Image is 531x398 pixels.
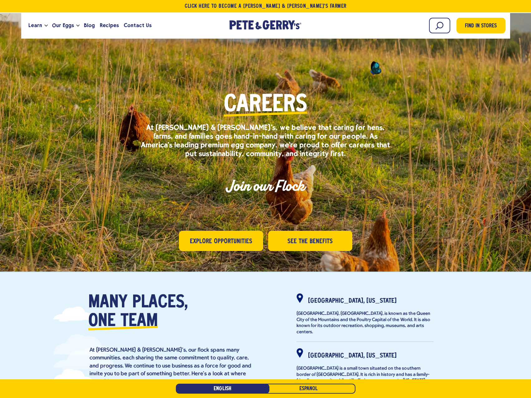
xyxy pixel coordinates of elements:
a: Contact Us [121,17,154,34]
a: See the Benefits [268,231,352,251]
p: At [PERSON_NAME] & [PERSON_NAME]'s, our flock spans many communities, each sharing the same commi... [89,346,252,386]
a: Learn [26,17,45,34]
button: Open the dropdown menu for Our Eggs [76,25,80,27]
span: Explore Opportunities [190,237,252,246]
a: Blog [81,17,97,34]
h2: Join our Flock [141,177,390,195]
span: Careers [224,93,307,117]
span: one [88,312,116,331]
a: Español [262,384,355,394]
a: Our Eggs [50,17,76,34]
a: Find in Stores [456,18,505,33]
span: Find in Stores [465,22,497,31]
p: [GEOGRAPHIC_DATA], [GEOGRAPHIC_DATA], is known as the Queen City of the Mountains and the Poultry... [297,311,434,335]
strong: [GEOGRAPHIC_DATA], [US_STATE] [308,298,397,304]
p: [GEOGRAPHIC_DATA] is a small town situated on the southern border of [GEOGRAPHIC_DATA]. It is ric... [297,366,434,390]
span: Blog [84,21,95,29]
span: Our Eggs [52,21,74,29]
span: places, [133,293,188,312]
span: Contact Us [124,21,152,29]
input: Search [429,18,450,33]
span: Many [88,293,128,312]
strong: [GEOGRAPHIC_DATA], [US_STATE] [308,353,397,359]
p: At [PERSON_NAME] & [PERSON_NAME]'s, we believe that caring for hens, farms, and families goes han... [141,123,390,158]
span: team [121,312,158,331]
a: English [176,384,269,394]
span: See the Benefits [287,237,333,246]
span: Recipes [100,21,119,29]
button: Open the dropdown menu for Learn [45,25,48,27]
a: Recipes [97,17,121,34]
a: Explore Opportunities [179,231,263,251]
span: Learn [28,21,42,29]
